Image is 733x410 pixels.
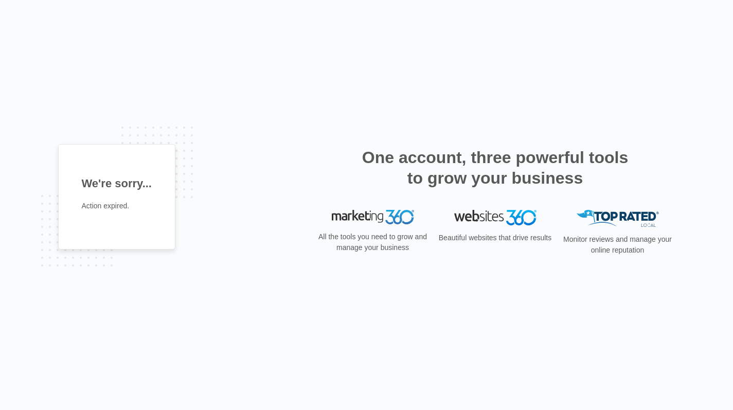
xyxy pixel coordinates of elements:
img: Websites 360 [454,210,537,225]
img: Marketing 360 [332,210,414,224]
p: Beautiful websites that drive results [438,233,553,243]
img: Top Rated Local [577,210,659,227]
p: Monitor reviews and manage your online reputation [560,234,675,256]
h2: One account, three powerful tools to grow your business [359,147,632,188]
p: Action expired. [82,201,152,211]
h1: We're sorry... [82,175,152,192]
p: All the tools you need to grow and manage your business [315,231,431,253]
